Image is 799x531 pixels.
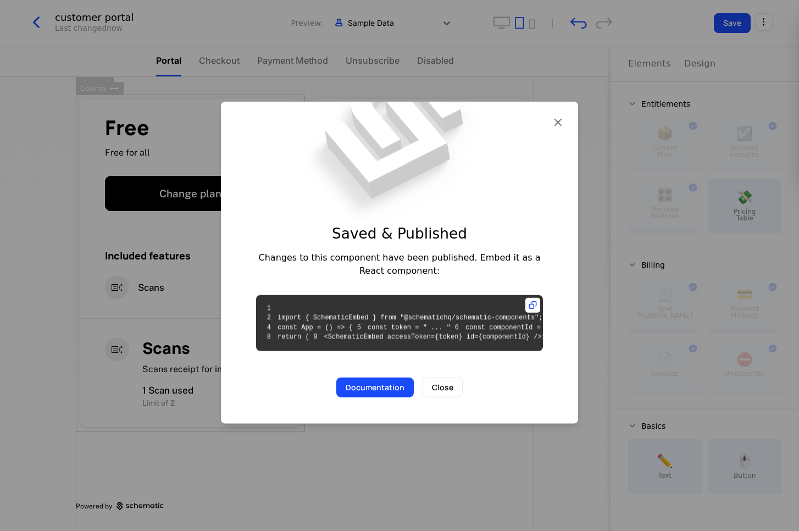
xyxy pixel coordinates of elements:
span: 6 [451,323,465,333]
div: Changes to this component have been published. Embed it as a React component: [247,251,552,277]
div: Saved & Published [247,225,552,242]
span: 1 [263,303,278,313]
span: 9 [309,333,324,342]
span: 10 [542,333,557,342]
span: 2 [263,313,278,323]
button: Close [423,378,463,397]
code: import { SchematicEmbed } from "@schematichq/schematic-components"; const App = () => { const tok... [263,304,631,341]
button: Documentation [336,378,414,397]
span: 8 [263,333,278,342]
span: 3 [542,313,557,323]
span: 4 [263,323,278,333]
span: 5 [353,323,368,333]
